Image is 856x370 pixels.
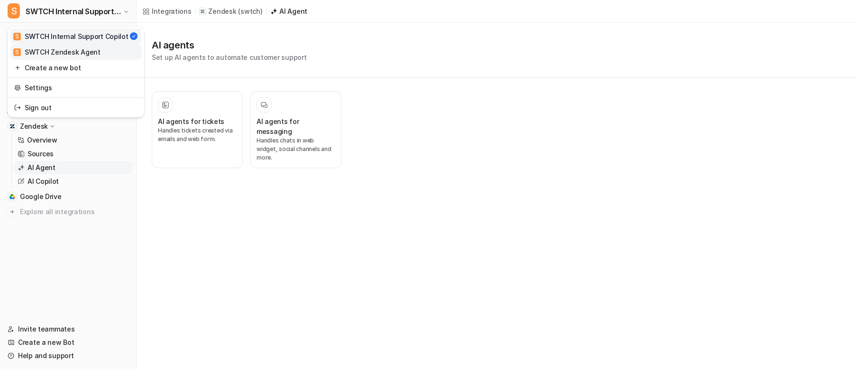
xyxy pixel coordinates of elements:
[13,33,21,40] span: S
[14,103,21,113] img: reset
[10,100,141,115] a: Sign out
[10,60,141,76] a: Create a new bot
[8,3,20,19] span: S
[13,31,129,41] div: SWTCH Internal Support Copilot
[13,48,21,56] span: S
[13,47,101,57] div: SWTCH Zendesk Agent
[10,80,141,95] a: Settings
[8,27,144,117] div: SSWTCH Internal Support Copilot
[26,5,121,18] span: SWTCH Internal Support Copilot
[14,63,21,73] img: reset
[14,83,21,93] img: reset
